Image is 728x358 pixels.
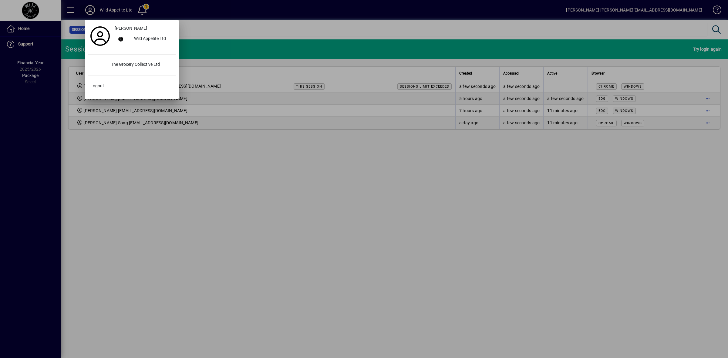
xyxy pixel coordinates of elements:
[88,59,176,70] button: The Grocery Collective Ltd
[112,23,176,34] a: [PERSON_NAME]
[90,83,104,89] span: Logout
[129,34,176,45] div: Wild Appetite Ltd
[115,25,147,32] span: [PERSON_NAME]
[106,59,176,70] div: The Grocery Collective Ltd
[88,31,112,42] a: Profile
[112,34,176,45] button: Wild Appetite Ltd
[88,80,176,91] button: Logout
